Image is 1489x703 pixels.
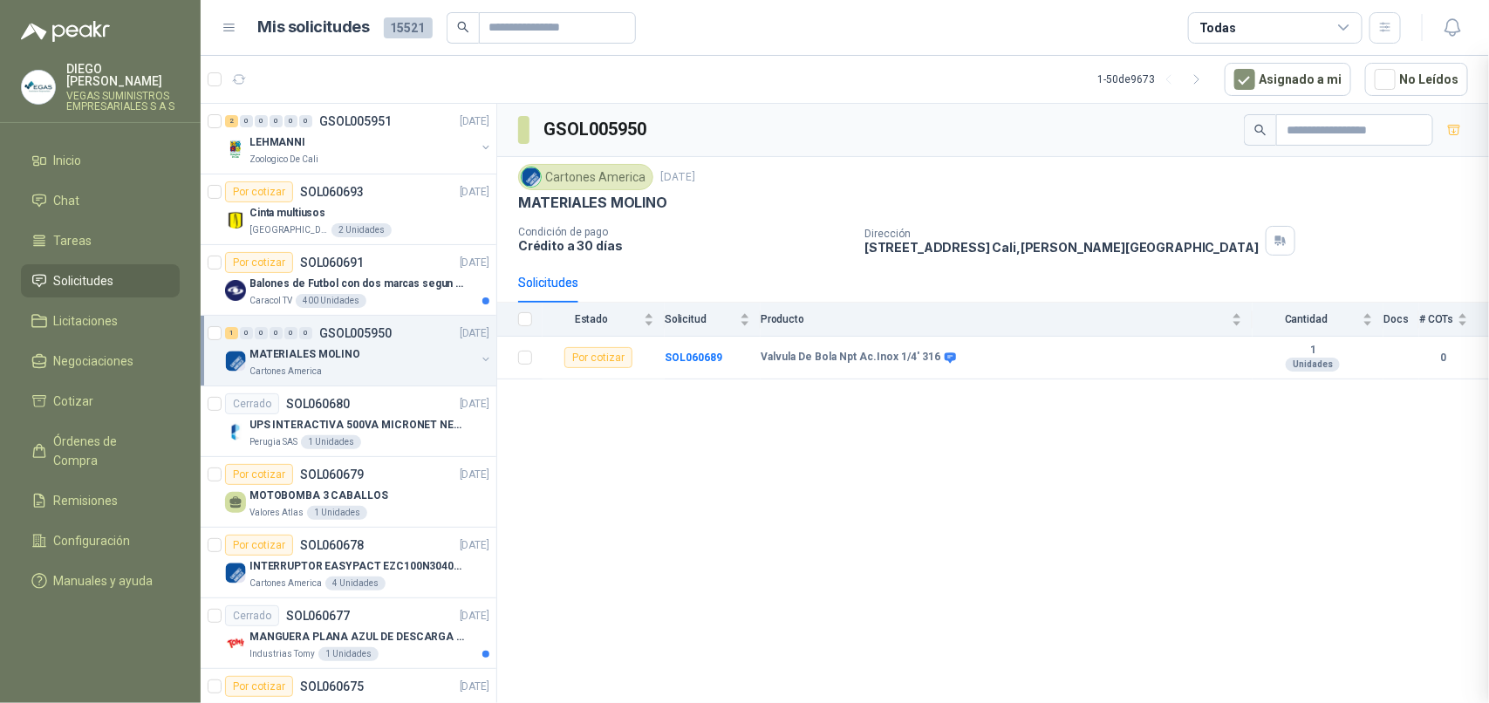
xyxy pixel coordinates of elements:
[384,17,433,38] span: 15521
[1199,18,1236,38] div: Todas
[54,392,94,411] span: Cotizar
[21,564,180,597] a: Manuales y ayuda
[21,484,180,517] a: Remisiones
[21,385,180,418] a: Cotizar
[21,345,180,378] a: Negociaciones
[54,432,163,470] span: Órdenes de Compra
[54,311,119,331] span: Licitaciones
[54,191,80,210] span: Chat
[457,21,469,33] span: search
[21,21,110,42] img: Logo peakr
[66,63,180,87] p: DIEGO [PERSON_NAME]
[21,425,180,477] a: Órdenes de Compra
[54,351,134,371] span: Negociaciones
[54,571,154,590] span: Manuales y ayuda
[54,531,131,550] span: Configuración
[21,184,180,217] a: Chat
[54,231,92,250] span: Tareas
[258,15,370,40] h1: Mis solicitudes
[21,524,180,557] a: Configuración
[21,304,180,338] a: Licitaciones
[22,71,55,104] img: Company Logo
[66,91,180,112] p: VEGAS SUMINISTROS EMPRESARIALES S A S
[54,491,119,510] span: Remisiones
[54,151,82,170] span: Inicio
[21,224,180,257] a: Tareas
[54,271,114,290] span: Solicitudes
[21,144,180,177] a: Inicio
[21,264,180,297] a: Solicitudes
